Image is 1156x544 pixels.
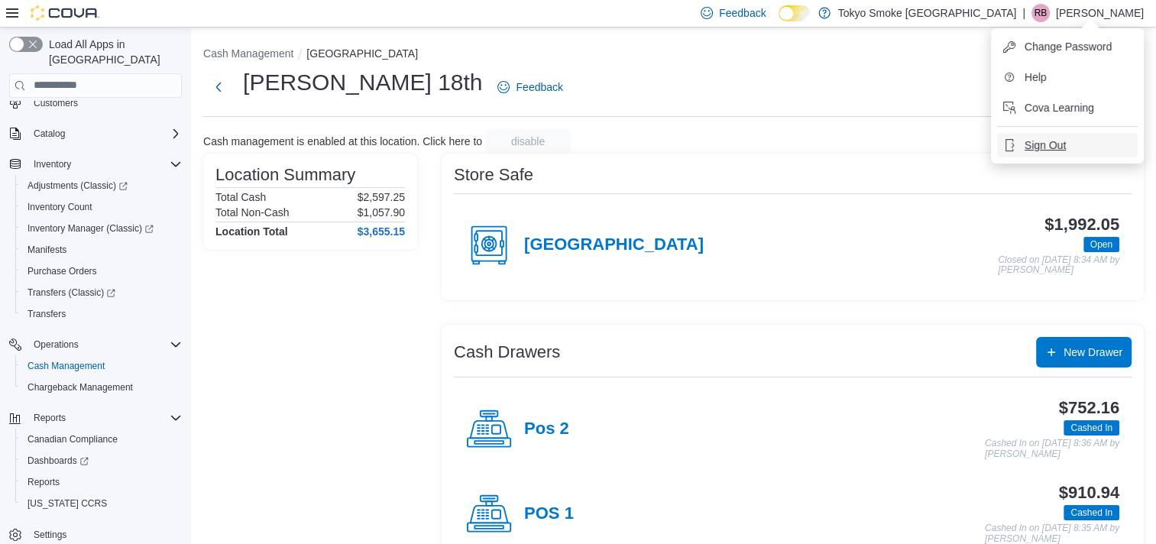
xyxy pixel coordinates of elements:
span: Change Password [1025,39,1112,54]
img: Cova [31,5,99,21]
h3: $1,992.05 [1044,215,1119,234]
p: Cash management is enabled at this location. Click here to [203,135,482,147]
button: Sign Out [997,133,1138,157]
button: Purchase Orders [15,261,188,282]
span: Adjustments (Classic) [28,180,128,192]
span: Feedback [516,79,562,95]
button: Catalog [3,123,188,144]
a: Transfers (Classic) [15,282,188,303]
h3: Cash Drawers [454,343,560,361]
span: Inventory Count [28,201,92,213]
span: Cashed In [1070,506,1112,520]
span: Chargeback Management [28,381,133,393]
button: Inventory [3,154,188,175]
span: Cashed In [1064,505,1119,520]
button: Customers [3,92,188,114]
a: Transfers (Classic) [21,283,121,302]
a: Adjustments (Classic) [21,176,134,195]
a: Inventory Manager (Classic) [15,218,188,239]
button: Transfers [15,303,188,325]
span: Customers [34,97,78,109]
button: [US_STATE] CCRS [15,493,188,514]
h1: [PERSON_NAME] 18th [243,67,482,98]
span: Cash Management [28,360,105,372]
p: Closed on [DATE] 8:34 AM by [PERSON_NAME] [998,255,1119,276]
span: Open [1090,238,1112,251]
span: Dashboards [21,452,182,470]
h3: $752.16 [1059,399,1119,417]
button: Manifests [15,239,188,261]
span: Transfers [28,308,66,320]
span: Inventory [34,158,71,170]
button: Inventory Count [15,196,188,218]
a: Chargeback Management [21,378,139,397]
h4: $3,655.15 [358,225,405,238]
span: Transfers (Classic) [28,287,115,299]
h6: Total Cash [215,191,266,203]
span: Settings [34,529,66,541]
span: Purchase Orders [28,265,97,277]
span: Reports [28,409,182,427]
nav: An example of EuiBreadcrumbs [203,46,1144,64]
span: Chargeback Management [21,378,182,397]
a: Reports [21,473,66,491]
span: Manifests [21,241,182,259]
button: New Drawer [1036,337,1132,368]
a: Customers [28,94,84,112]
button: Catalog [28,125,71,143]
span: Inventory Manager (Classic) [21,219,182,238]
h4: POS 1 [524,504,574,524]
span: Inventory Count [21,198,182,216]
a: Purchase Orders [21,262,103,280]
button: Operations [28,335,85,354]
span: Dark Mode [779,21,779,22]
span: Reports [34,412,66,424]
p: $1,057.90 [358,206,405,219]
button: disable [485,129,571,154]
a: Canadian Compliance [21,430,124,448]
span: Transfers [21,305,182,323]
button: Inventory [28,155,77,173]
a: Dashboards [21,452,95,470]
button: Canadian Compliance [15,429,188,450]
span: Help [1025,70,1047,85]
a: Settings [28,526,73,544]
span: Reports [28,476,60,488]
button: Help [997,65,1138,89]
span: Purchase Orders [21,262,182,280]
span: Canadian Compliance [28,433,118,445]
a: Inventory Count [21,198,99,216]
h3: Location Summary [215,166,355,184]
button: Cash Management [203,47,293,60]
span: Catalog [34,128,65,140]
span: Manifests [28,244,66,256]
span: RB [1035,4,1048,22]
p: Cashed In on [DATE] 8:35 AM by [PERSON_NAME] [985,523,1119,544]
span: Cashed In [1064,420,1119,436]
p: | [1022,4,1025,22]
a: Adjustments (Classic) [15,175,188,196]
span: Reports [21,473,182,491]
button: Reports [28,409,72,427]
span: Customers [28,93,182,112]
button: [GEOGRAPHIC_DATA] [306,47,418,60]
h4: Location Total [215,225,288,238]
span: Transfers (Classic) [21,283,182,302]
a: Cash Management [21,357,111,375]
button: Reports [3,407,188,429]
h6: Total Non-Cash [215,206,290,219]
span: Cashed In [1070,421,1112,435]
span: Load All Apps in [GEOGRAPHIC_DATA] [43,37,182,67]
span: Settings [28,525,182,544]
div: Randi Branston [1031,4,1050,22]
a: Inventory Manager (Classic) [21,219,160,238]
span: Cova Learning [1025,100,1094,115]
p: Cashed In on [DATE] 8:36 AM by [PERSON_NAME] [985,439,1119,459]
a: Feedback [491,72,568,102]
span: Cash Management [21,357,182,375]
h3: $910.94 [1059,484,1119,502]
span: Canadian Compliance [21,430,182,448]
button: Operations [3,334,188,355]
button: Cash Management [15,355,188,377]
span: New Drawer [1064,345,1122,360]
